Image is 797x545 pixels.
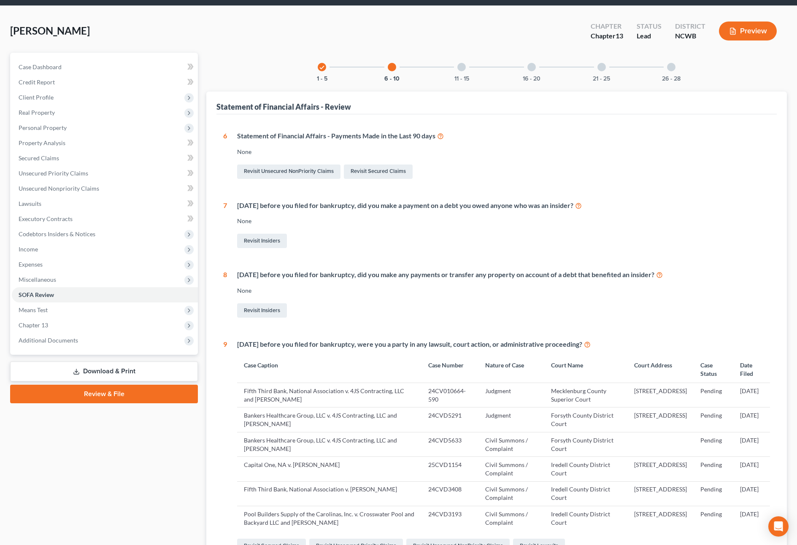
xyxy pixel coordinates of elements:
i: check [319,65,325,70]
button: 26 - 28 [662,76,681,82]
td: 24CVD3193 [421,506,478,531]
div: Lead [637,31,662,41]
td: Bankers Healthcare Group, LLC v. 4JS Contracting, LLC and [PERSON_NAME] [237,432,421,456]
div: 7 [223,201,227,250]
td: Pending [694,506,733,531]
div: Open Intercom Messenger [768,516,789,537]
button: 6 - 10 [384,76,400,82]
td: Judgment [478,383,545,407]
td: Pending [694,407,733,432]
a: Unsecured Nonpriority Claims [12,181,198,196]
span: Means Test [19,306,48,313]
th: Date Filed [733,356,770,383]
span: Personal Property [19,124,67,131]
td: Judgment [478,407,545,432]
div: Statement of Financial Affairs - Payments Made in the Last 90 days [237,131,770,141]
div: Status [637,22,662,31]
span: Executory Contracts [19,215,73,222]
div: Chapter [591,22,623,31]
span: Income [19,246,38,253]
span: Case Dashboard [19,63,62,70]
span: Unsecured Nonpriority Claims [19,185,99,192]
a: Executory Contracts [12,211,198,227]
span: [PERSON_NAME] [10,24,90,37]
td: Civil Summons / Complaint [478,506,545,531]
th: Case Number [421,356,478,383]
div: District [675,22,705,31]
td: 25CVD1154 [421,457,478,481]
span: Additional Documents [19,337,78,344]
td: Pending [694,481,733,506]
a: Download & Print [10,362,198,381]
span: Client Profile [19,94,54,101]
td: Civil Summons / Complaint [478,432,545,456]
a: Lawsuits [12,196,198,211]
td: Fifth Third Bank, National Association v. [PERSON_NAME] [237,481,421,506]
td: Pool Builders Supply of the Carolinas, Inc. v. Crosswater Pool and Backyard LLC and [PERSON_NAME] [237,506,421,531]
td: Bankers Healthcare Group, LLC v. 4JS Contracting, LLC and [PERSON_NAME] [237,407,421,432]
td: Pending [694,457,733,481]
a: Credit Report [12,75,198,90]
div: [DATE] before you filed for bankruptcy, did you make any payments or transfer any property on acc... [237,270,770,280]
span: Real Property [19,109,55,116]
a: Property Analysis [12,135,198,151]
td: [STREET_ADDRESS] [627,407,694,432]
td: Fifth Third Bank, National Association v. 4JS Contracting, LLC and [PERSON_NAME] [237,383,421,407]
a: Revisit Insiders [237,303,287,318]
div: None [237,286,770,295]
span: Property Analysis [19,139,65,146]
a: Unsecured Priority Claims [12,166,198,181]
td: Pending [694,383,733,407]
td: [DATE] [733,506,770,531]
span: Miscellaneous [19,276,56,283]
td: 24CVD5291 [421,407,478,432]
span: Credit Report [19,78,55,86]
td: [DATE] [733,432,770,456]
th: Nature of Case [478,356,545,383]
span: 13 [616,32,623,40]
th: Court Name [544,356,627,383]
span: Expenses [19,261,43,268]
td: [STREET_ADDRESS] [627,383,694,407]
div: [DATE] before you filed for bankruptcy, were you a party in any lawsuit, court action, or adminis... [237,340,770,349]
th: Case Status [694,356,733,383]
div: 6 [223,131,227,181]
td: [STREET_ADDRESS] [627,506,694,531]
button: 11 - 15 [454,76,469,82]
td: Iredell County District Court [544,506,627,531]
a: SOFA Review [12,287,198,302]
td: Capital One, NA v. [PERSON_NAME] [237,457,421,481]
td: [DATE] [733,481,770,506]
span: Unsecured Priority Claims [19,170,88,177]
td: Forsyth County District Court [544,407,627,432]
td: Forsyth County District Court [544,432,627,456]
div: NCWB [675,31,705,41]
a: Revisit Unsecured NonPriority Claims [237,165,340,179]
span: SOFA Review [19,291,54,298]
div: Chapter [591,31,623,41]
div: [DATE] before you filed for bankruptcy, did you make a payment on a debt you owed anyone who was ... [237,201,770,210]
td: [STREET_ADDRESS] [627,457,694,481]
button: 1 - 5 [317,76,327,82]
td: [STREET_ADDRESS] [627,481,694,506]
a: Revisit Secured Claims [344,165,413,179]
td: Iredell County District Court [544,481,627,506]
div: Statement of Financial Affairs - Review [216,102,351,112]
td: 24CVD3408 [421,481,478,506]
td: [DATE] [733,383,770,407]
span: Lawsuits [19,200,41,207]
button: Preview [719,22,777,40]
td: [DATE] [733,407,770,432]
td: [DATE] [733,457,770,481]
a: Revisit Insiders [237,234,287,248]
td: Iredell County District Court [544,457,627,481]
a: Review & File [10,385,198,403]
span: Codebtors Insiders & Notices [19,230,95,237]
span: Chapter 13 [19,321,48,329]
a: Case Dashboard [12,59,198,75]
button: 21 - 25 [593,76,610,82]
td: 24CVD5633 [421,432,478,456]
td: 24CV010664-590 [421,383,478,407]
th: Case Caption [237,356,421,383]
div: 8 [223,270,227,319]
